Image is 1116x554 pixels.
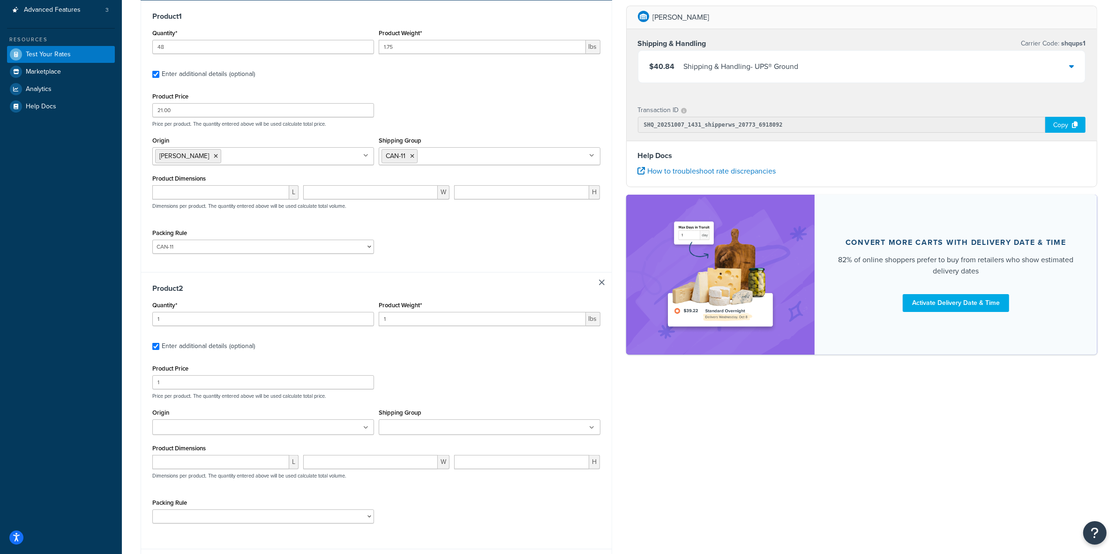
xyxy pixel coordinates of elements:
span: L [289,185,299,199]
a: How to troubleshoot rate discrepancies [638,166,776,176]
span: Advanced Features [24,6,81,14]
p: [PERSON_NAME] [653,11,710,24]
span: W [438,455,449,469]
img: feature-image-ddt-36eae7f7280da8017bfb280eaccd9c446f90b1fe08728e4019434db127062ab4.png [662,209,779,341]
label: Quantity* [152,30,177,37]
span: H [589,455,600,469]
button: Open Resource Center [1083,521,1107,545]
label: Origin [152,137,169,144]
p: Price per product. The quantity entered above will be used calculate total price. [150,121,603,127]
input: 0.00 [379,312,586,326]
p: Transaction ID [638,104,679,117]
a: Marketplace [7,63,115,80]
label: Packing Rule [152,229,187,236]
input: 0 [152,40,374,54]
a: Advanced Features3 [7,1,115,19]
div: Convert more carts with delivery date & time [846,238,1066,247]
span: H [589,185,600,199]
li: Advanced Features [7,1,115,19]
input: Enter additional details (optional) [152,71,159,78]
label: Product Weight* [379,30,422,37]
label: Shipping Group [379,137,421,144]
div: Copy [1045,117,1086,133]
input: 0 [152,312,374,326]
span: CAN-11 [386,151,405,161]
span: [PERSON_NAME] [159,151,209,161]
p: Dimensions per product. The quantity entered above will be used calculate total volume. [150,472,346,479]
a: Help Docs [7,98,115,115]
label: Product Dimensions [152,445,206,452]
h3: Shipping & Handling [638,39,706,48]
h4: Help Docs [638,150,1086,161]
p: Dimensions per product. The quantity entered above will be used calculate total volume. [150,203,346,209]
span: Test Your Rates [26,51,71,59]
label: Product Weight* [379,302,422,309]
div: Resources [7,36,115,44]
span: shqups1 [1059,38,1086,48]
h3: Product 2 [152,284,600,293]
input: Enter additional details (optional) [152,343,159,350]
span: L [289,455,299,469]
div: Enter additional details (optional) [162,340,255,353]
p: Price per product. The quantity entered above will be used calculate total price. [150,393,603,399]
a: Test Your Rates [7,46,115,63]
span: Marketplace [26,68,61,76]
label: Product Price [152,93,188,100]
label: Quantity* [152,302,177,309]
label: Origin [152,409,169,416]
label: Packing Rule [152,499,187,506]
h3: Product 1 [152,12,600,21]
a: Remove Item [599,280,605,285]
label: Product Price [152,365,188,372]
span: W [438,185,449,199]
span: Help Docs [26,103,56,111]
div: Shipping & Handling - UPS® Ground [684,60,799,73]
span: $40.84 [650,61,675,72]
label: Product Dimensions [152,175,206,182]
p: Carrier Code: [1021,37,1086,50]
label: Shipping Group [379,409,421,416]
div: Enter additional details (optional) [162,68,255,81]
input: 0.00 [379,40,586,54]
span: 3 [105,6,109,14]
a: Activate Delivery Date & Time [903,294,1009,312]
span: Analytics [26,85,52,93]
span: lbs [586,312,600,326]
span: lbs [586,40,600,54]
a: Analytics [7,81,115,98]
div: 82% of online shoppers prefer to buy from retailers who show estimated delivery dates [837,254,1075,277]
